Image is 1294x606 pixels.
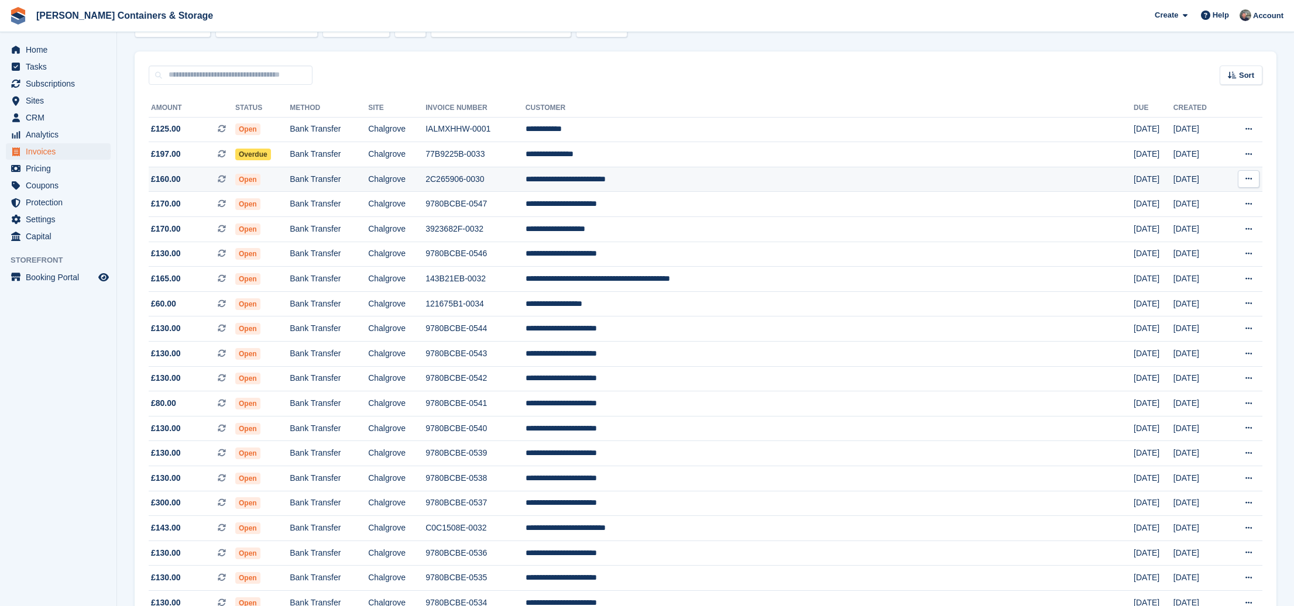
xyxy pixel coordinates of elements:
td: Bank Transfer [290,267,368,292]
td: Bank Transfer [290,242,368,267]
td: [DATE] [1173,516,1225,541]
td: 9780BCBE-0542 [425,366,526,391]
td: [DATE] [1173,491,1225,516]
a: menu [6,92,111,109]
span: Tasks [26,58,96,75]
td: Chalgrove [368,291,425,316]
td: [DATE] [1134,167,1173,192]
span: Open [235,223,260,235]
td: Chalgrove [368,416,425,441]
td: Bank Transfer [290,316,368,342]
a: menu [6,42,111,58]
span: Open [235,522,260,534]
a: menu [6,177,111,194]
td: Bank Transfer [290,291,368,316]
td: [DATE] [1134,342,1173,367]
td: Chalgrove [368,366,425,391]
span: £130.00 [151,447,181,459]
td: [DATE] [1173,192,1225,217]
td: Chalgrove [368,242,425,267]
td: Chalgrove [368,142,425,167]
span: Capital [26,228,96,245]
span: Pricing [26,160,96,177]
td: Bank Transfer [290,416,368,441]
span: £160.00 [151,173,181,185]
td: [DATE] [1134,291,1173,316]
td: [DATE] [1173,416,1225,441]
td: [DATE] [1173,466,1225,491]
td: Bank Transfer [290,491,368,516]
td: C0C1508E-0032 [425,516,526,541]
span: Settings [26,211,96,228]
td: [DATE] [1173,540,1225,566]
td: Chalgrove [368,217,425,242]
td: Bank Transfer [290,566,368,591]
td: [DATE] [1173,267,1225,292]
td: [DATE] [1173,117,1225,142]
th: Status [235,99,290,118]
span: Open [235,323,260,335]
td: Chalgrove [368,491,425,516]
span: £130.00 [151,571,181,584]
td: Chalgrove [368,192,425,217]
td: Chalgrove [368,342,425,367]
span: Open [235,174,260,185]
span: Open [235,298,260,310]
span: £130.00 [151,372,181,384]
td: [DATE] [1173,242,1225,267]
a: Preview store [97,270,111,284]
span: Open [235,497,260,509]
span: £165.00 [151,273,181,285]
td: Chalgrove [368,167,425,192]
td: Chalgrove [368,391,425,416]
td: [DATE] [1134,366,1173,391]
a: menu [6,75,111,92]
span: £197.00 [151,148,181,160]
td: [DATE] [1134,491,1173,516]
img: stora-icon-8386f47178a22dfd0bd8f6a31ec36ba5ce8667c1dd55bd0f319d3a0aa187defe.svg [9,7,27,25]
td: [DATE] [1134,391,1173,416]
td: Chalgrove [368,566,425,591]
td: Bank Transfer [290,516,368,541]
td: Bank Transfer [290,391,368,416]
span: Account [1253,10,1283,22]
th: Due [1134,99,1173,118]
td: Chalgrove [368,117,425,142]
span: £130.00 [151,247,181,260]
th: Invoice Number [425,99,526,118]
td: [DATE] [1173,316,1225,342]
td: [DATE] [1134,441,1173,466]
a: menu [6,143,111,160]
td: 9780BCBE-0543 [425,342,526,367]
a: menu [6,228,111,245]
td: [DATE] [1134,267,1173,292]
td: Chalgrove [368,466,425,491]
span: £130.00 [151,322,181,335]
td: Chalgrove [368,441,425,466]
span: Open [235,198,260,210]
td: Chalgrove [368,267,425,292]
td: 2C265906-0030 [425,167,526,192]
td: [DATE] [1134,217,1173,242]
td: 9780BCBE-0546 [425,242,526,267]
span: Open [235,373,260,384]
td: [DATE] [1173,366,1225,391]
a: menu [6,269,111,285]
td: [DATE] [1134,416,1173,441]
td: 9780BCBE-0535 [425,566,526,591]
span: £80.00 [151,397,176,409]
td: 9780BCBE-0547 [425,192,526,217]
span: £300.00 [151,497,181,509]
a: menu [6,211,111,228]
a: menu [6,194,111,211]
span: Subscriptions [26,75,96,92]
td: 3923682F-0032 [425,217,526,242]
span: Invoices [26,143,96,160]
th: Customer [526,99,1134,118]
td: Bank Transfer [290,540,368,566]
td: Bank Transfer [290,117,368,142]
td: 9780BCBE-0540 [425,416,526,441]
td: 143B21EB-0032 [425,267,526,292]
span: £130.00 [151,547,181,559]
a: [PERSON_NAME] Containers & Storage [32,6,218,25]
